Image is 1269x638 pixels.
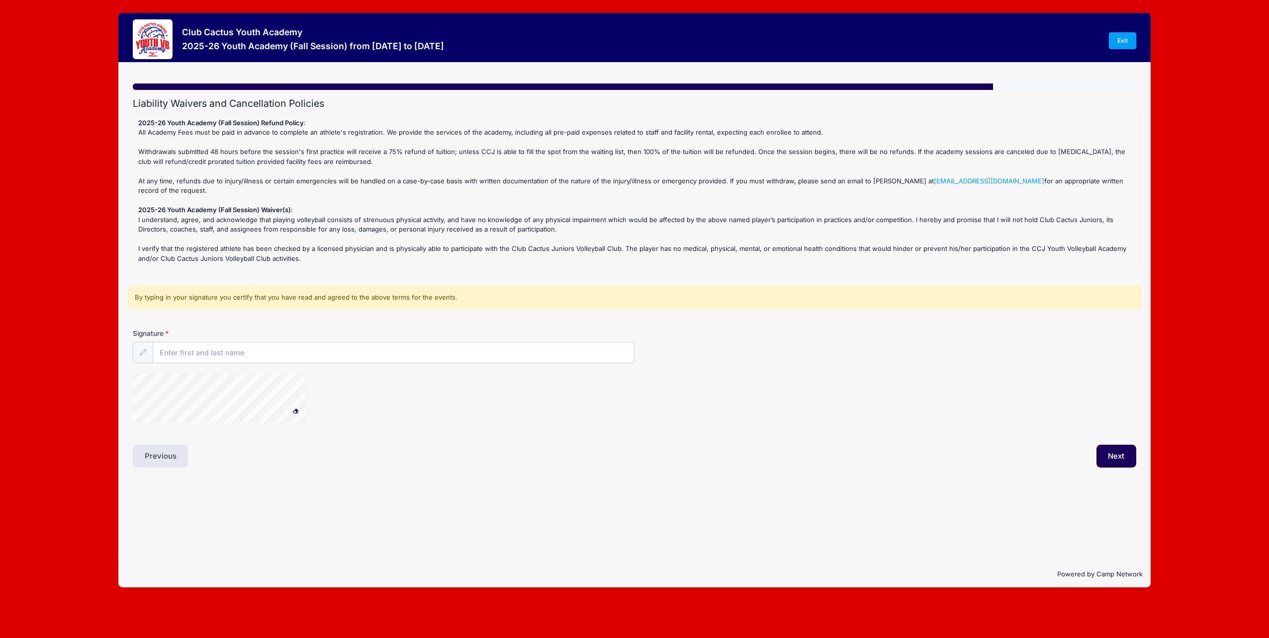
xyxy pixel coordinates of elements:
p: Powered by Camp Network [126,569,1143,579]
div: By typing in your signature you certify that you have read and agreed to the above terms for the ... [128,286,1141,310]
input: Enter first and last name [153,342,634,363]
button: Next [1096,445,1137,468]
h2: Liability Waivers and Cancellation Policies [133,98,1136,109]
h3: 2025-26 Youth Academy (Fall Session) from [DATE] to [DATE] [182,41,444,51]
a: Exit [1109,32,1137,49]
strong: 2025-26 Youth Academy (Fall Session) Waiver(s) [138,206,291,214]
div: : All Academy Fees must be paid in advance to complete an athlete's registration. We provide the ... [133,118,1136,267]
button: Previous [133,445,188,468]
h3: Club Cactus Youth Academy [182,27,444,37]
a: [EMAIL_ADDRESS][DOMAIN_NAME] [934,177,1044,185]
label: Signature [133,328,384,338]
strong: 2025-26 Youth Academy (Fall Session) Refund Policy [138,119,304,127]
